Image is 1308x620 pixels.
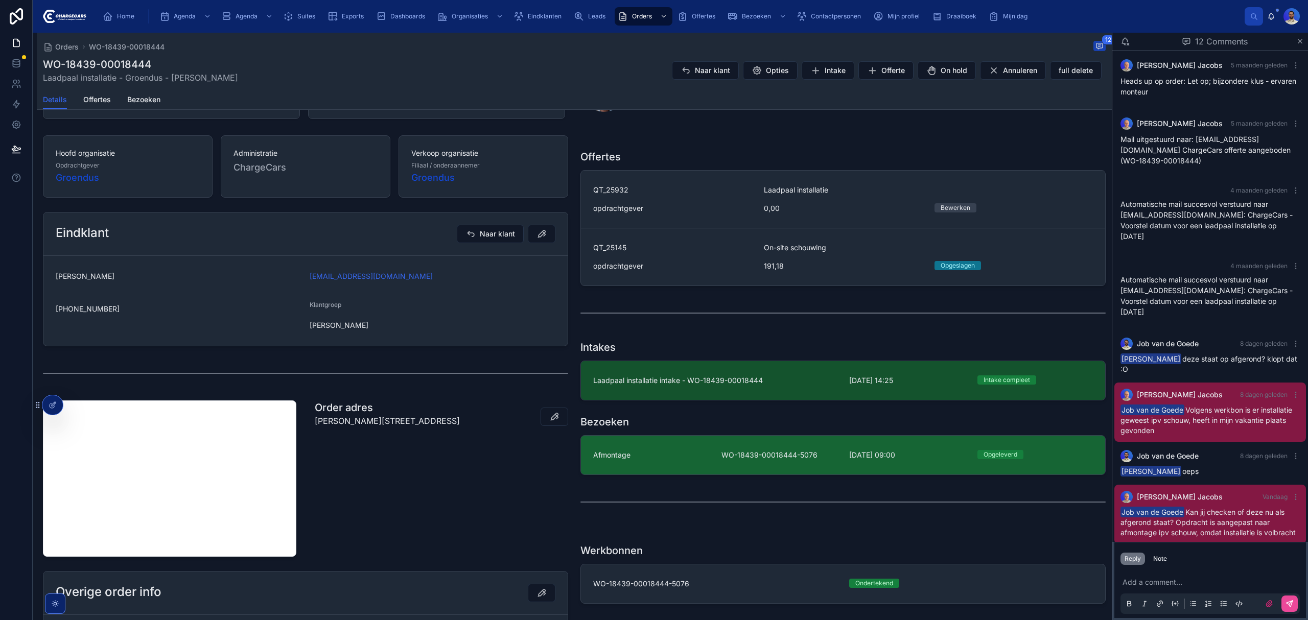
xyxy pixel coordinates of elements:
span: 191,18 [764,261,922,271]
span: WO-18439-00018444-5076 [721,450,837,460]
a: Bezoeken [127,90,160,111]
a: Leads [571,7,613,26]
button: Naar klant [672,61,739,80]
button: 12 [1093,41,1106,53]
span: Exports [342,12,364,20]
span: [PERSON_NAME] [1120,466,1181,476]
span: opdrachtgever [593,203,643,213]
span: Job van de Goede [1137,339,1199,349]
a: Orders [615,7,672,26]
span: Details [43,94,67,105]
button: full delete [1050,61,1102,80]
a: Agenda [218,7,278,26]
span: Leads [588,12,605,20]
span: 8 dagen geleden [1240,391,1288,398]
span: [DATE] 09:00 [849,450,965,460]
h1: Werkbonnen [580,543,643,558]
span: deze staat op afgerond? klopt dat :O [1120,354,1297,373]
a: Offertes [83,90,111,111]
span: Intake [825,65,846,76]
button: Naar klant [457,225,524,243]
span: 4 maanden geleden [1230,186,1288,194]
span: [PERSON_NAME] Jacobs [1137,118,1223,129]
span: Agenda [236,12,258,20]
h1: Intakes [580,340,616,354]
button: Reply [1120,553,1145,565]
span: 8 dagen geleden [1240,340,1288,347]
button: Offerte [858,61,914,80]
span: Mijn profiel [887,12,920,20]
span: Agenda [174,12,196,20]
div: Opgeslagen [941,261,975,270]
a: Groendus [56,171,99,185]
span: Annuleren [1003,65,1037,76]
span: 12 [1102,35,1115,45]
a: Mijn dag [986,7,1035,26]
span: [PERSON_NAME] Jacobs [1137,60,1223,70]
button: Annuleren [980,61,1046,80]
p: Automatische mail succesvol verstuurd naar [EMAIL_ADDRESS][DOMAIN_NAME]: ChargeCars - Voorstel da... [1120,274,1300,317]
a: Mijn profiel [870,7,927,26]
a: Bezoeken [725,7,791,26]
a: Groendus [411,171,455,185]
span: [PERSON_NAME] [310,320,555,330]
a: Draaiboek [929,7,984,26]
span: Dashboards [390,12,425,20]
span: Draaiboek [946,12,976,20]
span: Verkoop organisatie [411,148,555,158]
span: 0,00 [764,203,922,213]
span: Mijn dag [1003,12,1027,20]
span: QT_25932 [593,185,752,195]
span: Kan jij checken of deze nu als afgerond staat? Opdracht is aangepast naar afmontage ipv schouw, o... [1120,508,1296,537]
span: On-site schouwing [764,243,826,253]
span: 5 maanden geleden [1231,120,1288,127]
img: App logo [41,8,86,25]
a: QT_25145On-site schouwingopdrachtgever191,18Opgeslagen [581,228,1105,285]
span: [PERSON_NAME] Jacobs [1137,492,1223,502]
h2: Overige order info [56,584,161,600]
p: Heads up op order: Let op; bijzondere klus - ervaren monteur [1120,76,1300,97]
span: QT_25145 [593,243,752,253]
a: Agenda [156,7,216,26]
div: scrollable content [95,5,1245,28]
span: 12 Comments [1195,35,1248,47]
a: Organisaties [434,7,508,26]
span: Suites [297,12,315,20]
a: Offertes [674,7,722,26]
a: Eindklanten [510,7,569,26]
a: QT_25932Laadpaal installatieopdrachtgever0,00Bewerken [581,171,1105,228]
span: Naar klant [695,65,730,76]
span: Bezoeken [742,12,771,20]
span: Offertes [692,12,715,20]
h1: Offertes [580,150,621,164]
span: 5 maanden geleden [1231,61,1288,69]
p: Automatische mail succesvol verstuurd naar [EMAIL_ADDRESS][DOMAIN_NAME]: ChargeCars - Voorstel da... [1120,199,1300,242]
div: Bewerken [941,203,970,212]
span: WO-18439-00018444-5076 [593,579,837,589]
span: WO-18439-00018444 [89,42,165,52]
span: Job van de Goede [1120,507,1184,517]
span: Laadpaal installatie - Groendus - [PERSON_NAME] [43,71,238,84]
a: Home [100,7,142,26]
a: WO-18439-00018444-5076Ondertekend [581,564,1105,603]
button: Intake [802,61,854,80]
a: [EMAIL_ADDRESS][DOMAIN_NAME] [310,271,433,281]
span: 8 dagen geleden [1240,452,1288,460]
span: Job van de Goede [1120,404,1184,415]
span: Bezoeken [127,94,160,105]
span: [PERSON_NAME] [1120,353,1181,364]
a: Laadpaal installatie intake - WO-18439-00018444[DATE] 14:25Intake compleet [581,361,1105,400]
span: full delete [1059,65,1093,76]
span: Klantgroep [310,301,341,308]
span: Laadpaal installatie intake - WO-18439-00018444 [593,375,837,386]
span: Naar klant [480,229,515,239]
span: Organisaties [452,12,488,20]
span: Opdrachtgever [56,161,100,170]
span: Administratie [233,148,378,158]
span: Contactpersonen [811,12,861,20]
span: oeps [1120,467,1199,475]
span: Filiaal / onderaannemer [411,161,480,170]
h2: Eindklant [56,225,109,241]
span: opdrachtgever [593,261,643,271]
